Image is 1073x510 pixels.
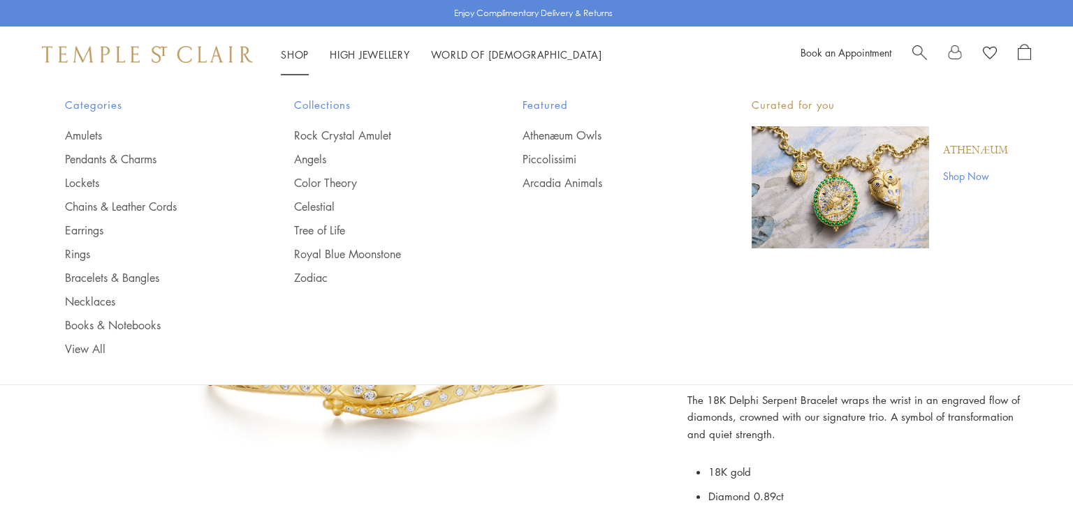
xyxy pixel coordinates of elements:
[431,47,602,61] a: World of [DEMOGRAPHIC_DATA]World of [DEMOGRAPHIC_DATA]
[454,6,613,20] p: Enjoy Complimentary Delivery & Returns
[752,96,1008,114] p: Curated for you
[912,44,927,65] a: Search
[1003,444,1059,496] iframe: Gorgias live chat messenger
[687,393,1020,442] span: The 18K Delphi Serpent Bracelet wraps the wrist in an engraved flow of diamonds, crowned with our...
[65,96,238,114] span: Categories
[801,45,891,59] a: Book an Appointment
[65,341,238,357] a: View All
[294,175,467,190] a: Color Theory
[294,96,467,114] span: Collections
[294,128,467,143] a: Rock Crystal Amulet
[943,143,1008,158] a: Athenæum
[294,223,467,238] a: Tree of Life
[281,47,309,61] a: ShopShop
[65,317,238,333] a: Books & Notebooks
[523,128,696,143] a: Athenæum Owls
[65,175,238,190] a: Lockets
[65,128,238,143] a: Amulets
[294,151,467,167] a: Angels
[523,151,696,167] a: Piccolissimi
[523,96,696,114] span: Featured
[708,460,1031,484] li: 18K gold
[330,47,410,61] a: High JewelleryHigh Jewellery
[42,46,253,63] img: Temple St. Clair
[65,199,238,214] a: Chains & Leather Cords
[1018,44,1031,65] a: Open Shopping Bag
[294,270,467,285] a: Zodiac
[708,484,1031,509] li: Diamond 0.89ct
[523,175,696,190] a: Arcadia Animals
[943,168,1008,183] a: Shop Now
[65,270,238,285] a: Bracelets & Bangles
[983,44,997,65] a: View Wishlist
[65,294,238,309] a: Necklaces
[65,151,238,167] a: Pendants & Charms
[294,199,467,214] a: Celestial
[281,46,602,63] nav: Main navigation
[294,246,467,262] a: Royal Blue Moonstone
[65,223,238,238] a: Earrings
[65,246,238,262] a: Rings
